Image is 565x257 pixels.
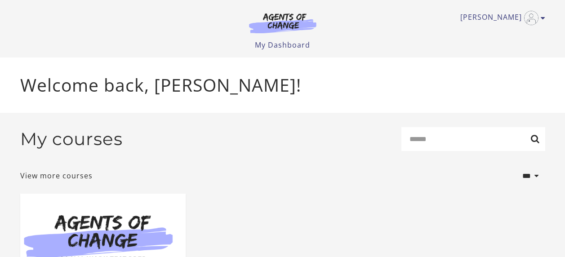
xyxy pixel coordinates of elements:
p: Welcome back, [PERSON_NAME]! [20,72,545,98]
a: View more courses [20,170,93,181]
img: Agents of Change Logo [240,13,326,33]
a: My Dashboard [255,40,310,50]
a: Toggle menu [460,11,541,25]
h2: My courses [20,128,123,150]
